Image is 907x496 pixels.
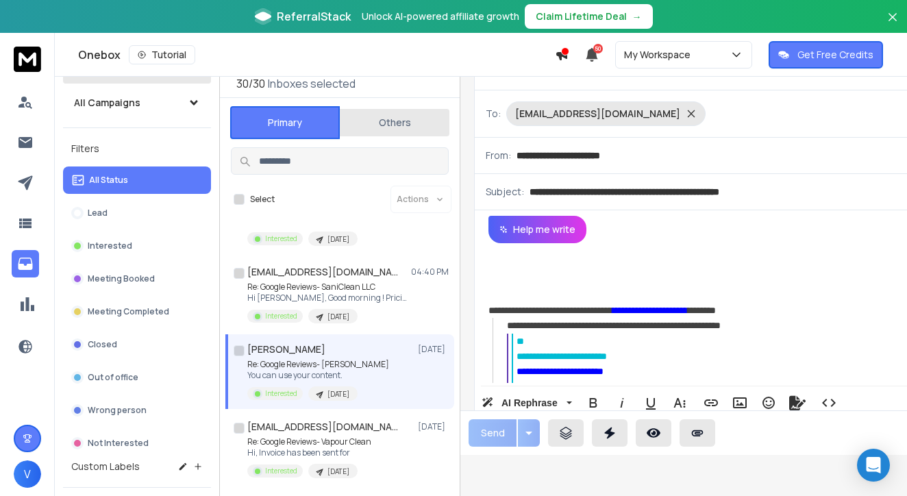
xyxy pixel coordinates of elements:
[88,339,117,350] p: Closed
[63,397,211,424] button: Wrong person
[89,175,128,186] p: All Status
[88,208,108,219] p: Lead
[63,331,211,358] button: Closed
[593,44,603,53] span: 50
[88,372,138,383] p: Out of office
[486,149,511,162] p: From:
[88,438,149,449] p: Not Interested
[230,106,340,139] button: Primary
[418,344,449,355] p: [DATE]
[63,265,211,293] button: Meeting Booked
[63,139,211,158] h3: Filters
[63,199,211,227] button: Lead
[515,107,680,121] p: [EMAIL_ADDRESS][DOMAIN_NAME]
[88,306,169,317] p: Meeting Completed
[247,436,371,447] p: Re: Google Reviews- Vapour Clean
[71,460,140,473] h3: Custom Labels
[609,389,635,417] button: Italic (⌘I)
[418,421,449,432] p: [DATE]
[327,234,349,245] p: [DATE]
[486,185,524,199] p: Subject:
[250,194,275,205] label: Select
[265,466,297,476] p: Interested
[632,10,642,23] span: →
[63,364,211,391] button: Out of office
[63,89,211,116] button: All Campaigns
[88,240,132,251] p: Interested
[327,312,349,322] p: [DATE]
[624,48,696,62] p: My Workspace
[486,107,501,121] p: To:
[247,293,412,303] p: Hi [PERSON_NAME], Good morning ! Pricing is
[580,389,606,417] button: Bold (⌘B)
[797,48,873,62] p: Get Free Credits
[727,389,753,417] button: Insert Image (⌘P)
[268,75,356,92] h3: Inboxes selected
[236,75,265,92] span: 30 / 30
[277,8,351,25] span: ReferralStack
[525,4,653,29] button: Claim Lifetime Deal→
[884,8,902,41] button: Close banner
[327,389,349,399] p: [DATE]
[247,420,398,434] h1: [EMAIL_ADDRESS][DOMAIN_NAME]
[63,232,211,260] button: Interested
[247,359,389,370] p: Re: Google Reviews- [PERSON_NAME]
[816,389,842,417] button: Code View
[769,41,883,69] button: Get Free Credits
[247,370,389,381] p: You can use your content.
[14,460,41,488] button: V
[129,45,195,64] button: Tutorial
[479,389,575,417] button: AI Rephrase
[488,216,586,243] button: Help me write
[247,343,325,356] h1: [PERSON_NAME]
[667,389,693,417] button: More Text
[265,311,297,321] p: Interested
[698,389,724,417] button: Insert Link (⌘K)
[756,389,782,417] button: Emoticons
[857,449,890,482] div: Open Intercom Messenger
[784,389,810,417] button: Signature
[74,96,140,110] h1: All Campaigns
[63,298,211,325] button: Meeting Completed
[340,108,449,138] button: Others
[327,467,349,477] p: [DATE]
[88,273,155,284] p: Meeting Booked
[63,430,211,457] button: Not Interested
[247,265,398,279] h1: [EMAIL_ADDRESS][DOMAIN_NAME]
[88,405,147,416] p: Wrong person
[63,166,211,194] button: All Status
[247,282,412,293] p: Re: Google Reviews- SaniClean LLC
[78,45,555,64] div: Onebox
[247,447,371,458] p: Hi, Invoice has been sent for
[265,388,297,399] p: Interested
[638,389,664,417] button: Underline (⌘U)
[499,397,560,409] span: AI Rephrase
[265,234,297,244] p: Interested
[362,10,519,23] p: Unlock AI-powered affiliate growth
[411,266,449,277] p: 04:40 PM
